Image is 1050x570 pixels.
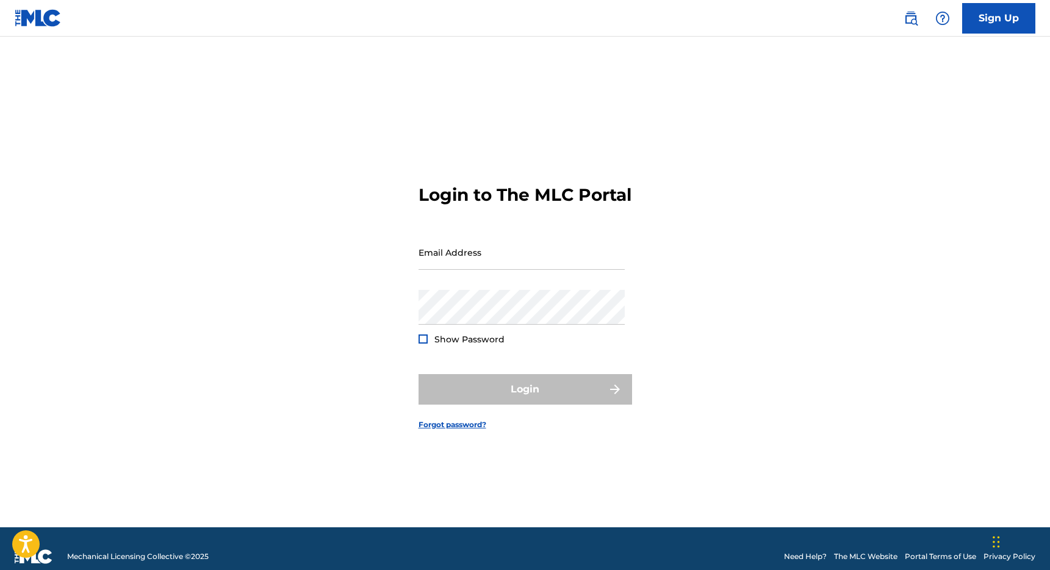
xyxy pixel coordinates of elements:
span: Show Password [434,334,505,345]
a: The MLC Website [834,551,897,562]
a: Sign Up [962,3,1035,34]
img: search [904,11,918,26]
div: Help [930,6,955,31]
iframe: Chat Widget [989,511,1050,570]
img: help [935,11,950,26]
span: Mechanical Licensing Collective © 2025 [67,551,209,562]
h3: Login to The MLC Portal [419,184,631,206]
img: MLC Logo [15,9,62,27]
a: Public Search [899,6,923,31]
div: Drag [993,524,1000,560]
a: Privacy Policy [983,551,1035,562]
img: logo [15,549,52,564]
a: Need Help? [784,551,827,562]
a: Portal Terms of Use [905,551,976,562]
a: Forgot password? [419,419,486,430]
